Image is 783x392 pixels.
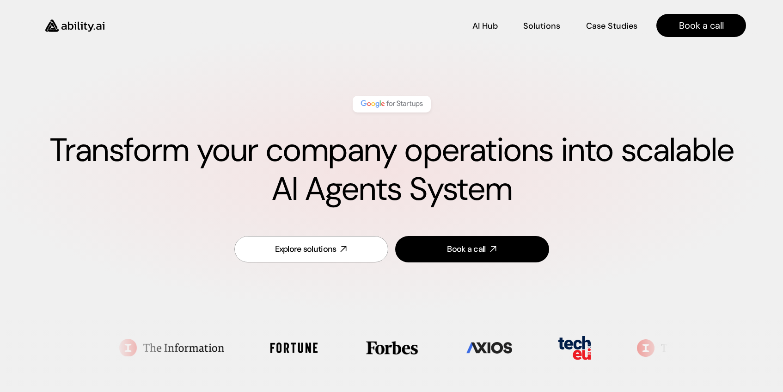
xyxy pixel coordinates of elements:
p: AI Hub [472,20,498,32]
h1: Transform your company operations into scalable AI Agents System [37,131,746,209]
a: AI Hub [472,18,498,34]
a: Case Studies [586,18,638,34]
p: Book a call [679,19,724,32]
a: Book a call [656,14,746,37]
p: Case Studies [586,20,637,32]
div: Book a call [447,243,485,255]
a: Book a call [395,236,549,262]
nav: Main navigation [117,14,746,37]
a: Explore solutions [234,236,388,262]
div: Explore solutions [275,243,336,255]
p: Solutions [523,20,560,32]
a: Solutions [523,18,560,34]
